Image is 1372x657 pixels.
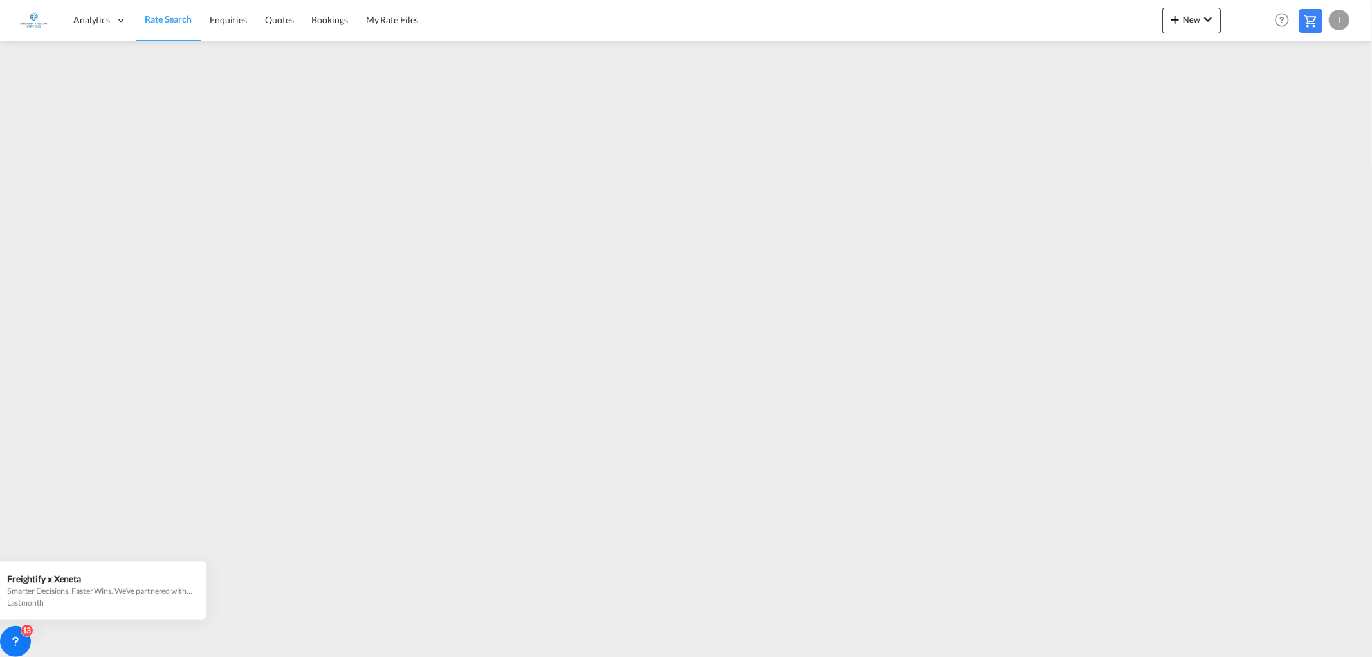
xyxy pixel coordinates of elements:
span: Bookings [312,14,348,25]
div: J [1329,10,1349,30]
span: My Rate Files [366,14,419,25]
md-icon: icon-chevron-down [1200,12,1216,27]
md-icon: icon-plus 400-fg [1167,12,1183,27]
span: Help [1271,9,1293,31]
img: 6a2c35f0b7c411ef99d84d375d6e7407.jpg [19,6,48,35]
div: Help [1271,9,1299,32]
span: Rate Search [145,14,192,24]
button: icon-plus 400-fgNewicon-chevron-down [1162,8,1221,33]
span: Enquiries [210,14,247,25]
span: New [1167,14,1216,24]
span: Analytics [73,14,110,26]
span: Quotes [265,14,293,25]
